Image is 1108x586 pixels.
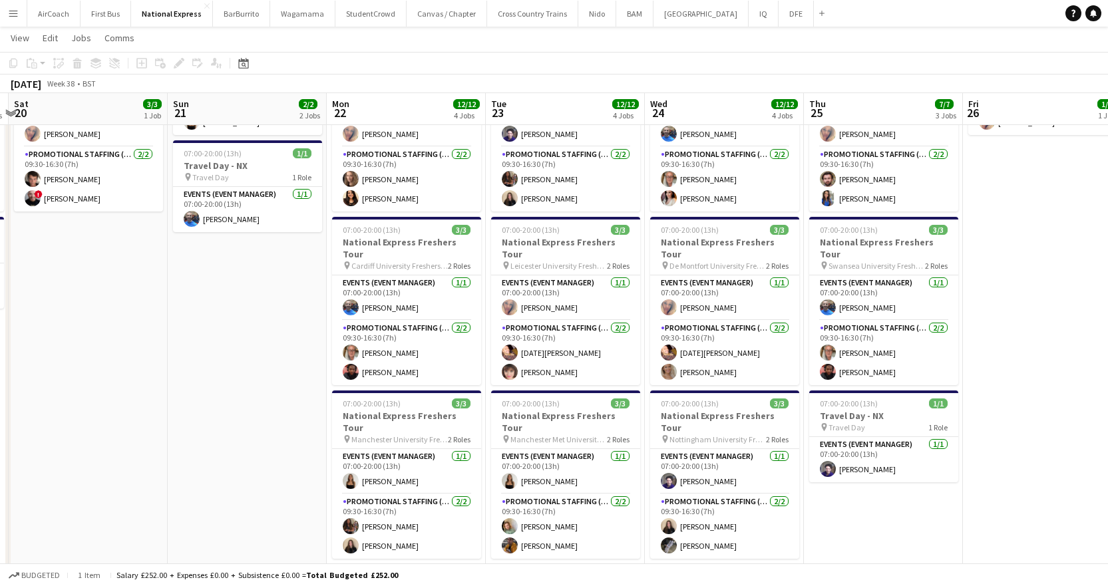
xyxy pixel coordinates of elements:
[73,570,105,580] span: 1 item
[491,236,640,260] h3: National Express Freshers Tour
[487,1,578,27] button: Cross Country Trains
[213,1,270,27] button: BarBurrito
[491,217,640,385] app-job-card: 07:00-20:00 (13h)3/3National Express Freshers Tour Leicester University Freshers Fair2 RolesEvent...
[653,1,749,27] button: [GEOGRAPHIC_DATA]
[173,160,322,172] h3: Travel Day - NX
[829,261,925,271] span: Swansea University Freshers Fair
[809,98,826,110] span: Thu
[332,147,481,212] app-card-role: Promotional Staffing (Brand Ambassadors)2/209:30-16:30 (7h)[PERSON_NAME][PERSON_NAME]
[650,98,667,110] span: Wed
[37,29,63,47] a: Edit
[491,43,640,212] app-job-card: 07:00-20:00 (13h)3/3National Express Freshers Tour Leeds University Freshers Fair2 RolesEvents (E...
[669,434,766,444] span: Nottingham University Freshers Fair
[292,172,311,182] span: 1 Role
[332,321,481,385] app-card-role: Promotional Staffing (Brand Ambassadors)2/209:30-16:30 (7h)[PERSON_NAME][PERSON_NAME]
[173,140,322,232] app-job-card: 07:00-20:00 (13h)1/1Travel Day - NX Travel Day1 RoleEvents (Event Manager)1/107:00-20:00 (13h)[PE...
[173,98,189,110] span: Sun
[453,99,480,109] span: 12/12
[332,217,481,385] app-job-card: 07:00-20:00 (13h)3/3National Express Freshers Tour Cardiff University Freshers Fair2 RolesEvents ...
[293,148,311,158] span: 1/1
[650,147,799,212] app-card-role: Promotional Staffing (Brand Ambassadors)2/209:30-16:30 (7h)[PERSON_NAME][PERSON_NAME]
[809,437,958,482] app-card-role: Events (Event Manager)1/107:00-20:00 (13h)[PERSON_NAME]
[171,105,189,120] span: 21
[650,390,799,559] app-job-card: 07:00-20:00 (13h)3/3National Express Freshers Tour Nottingham University Freshers Fair2 RolesEven...
[613,110,638,120] div: 4 Jobs
[820,225,878,235] span: 07:00-20:00 (13h)
[510,434,607,444] span: Manchester Met University Freshers Fair
[491,321,640,385] app-card-role: Promotional Staffing (Brand Ambassadors)2/209:30-16:30 (7h)[DATE][PERSON_NAME][PERSON_NAME]
[491,98,506,110] span: Tue
[510,261,607,271] span: Leicester University Freshers Fair
[820,398,878,408] span: 07:00-20:00 (13h)
[173,187,322,232] app-card-role: Events (Event Manager)1/107:00-20:00 (13h)[PERSON_NAME]
[766,434,789,444] span: 2 Roles
[489,105,506,120] span: 23
[611,225,630,235] span: 3/3
[99,29,140,47] a: Comms
[332,43,481,212] app-job-card: 07:00-20:00 (13h)3/3National Express Freshers Tour Birmingham University Freshers Fair2 RolesEven...
[491,449,640,494] app-card-role: Events (Event Manager)1/107:00-20:00 (13h)[PERSON_NAME]
[611,398,630,408] span: 3/3
[407,1,487,27] button: Canvas / Chapter
[749,1,779,27] button: IQ
[809,236,958,260] h3: National Express Freshers Tour
[332,494,481,559] app-card-role: Promotional Staffing (Brand Ambassadors)2/209:30-16:30 (7h)[PERSON_NAME][PERSON_NAME]
[829,422,865,432] span: Travel Day
[968,98,979,110] span: Fri
[343,398,401,408] span: 07:00-20:00 (13h)
[270,1,335,27] button: Wagamama
[809,275,958,321] app-card-role: Events (Event Manager)1/107:00-20:00 (13h)[PERSON_NAME]
[491,494,640,559] app-card-role: Promotional Staffing (Brand Ambassadors)2/209:30-16:30 (7h)[PERSON_NAME][PERSON_NAME]
[144,110,161,120] div: 1 Job
[343,225,401,235] span: 07:00-20:00 (13h)
[35,190,43,198] span: !
[7,568,62,583] button: Budgeted
[491,275,640,321] app-card-role: Events (Event Manager)1/107:00-20:00 (13h)[PERSON_NAME]
[929,225,948,235] span: 3/3
[332,410,481,434] h3: National Express Freshers Tour
[332,236,481,260] h3: National Express Freshers Tour
[650,217,799,385] app-job-card: 07:00-20:00 (13h)3/3National Express Freshers Tour De Montfort University Freshers Fair2 RolesEve...
[809,43,958,212] app-job-card: 07:00-20:00 (13h)3/3National Express Freshers Tour Southampton University Freshers Fair2 RolesEve...
[616,1,653,27] button: BAM
[578,1,616,27] button: Nido
[332,275,481,321] app-card-role: Events (Event Manager)1/107:00-20:00 (13h)[PERSON_NAME]
[661,398,719,408] span: 07:00-20:00 (13h)
[184,148,242,158] span: 07:00-20:00 (13h)
[650,494,799,559] app-card-role: Promotional Staffing (Brand Ambassadors)2/209:30-16:30 (7h)[PERSON_NAME][PERSON_NAME]
[669,261,766,271] span: De Montfort University Freshers Fair
[650,410,799,434] h3: National Express Freshers Tour
[143,99,162,109] span: 3/3
[650,275,799,321] app-card-role: Events (Event Manager)1/107:00-20:00 (13h)[PERSON_NAME]
[71,32,91,44] span: Jobs
[661,225,719,235] span: 07:00-20:00 (13h)
[351,434,448,444] span: Manchester University Freshers Fair
[650,321,799,385] app-card-role: Promotional Staffing (Brand Ambassadors)2/209:30-16:30 (7h)[DATE][PERSON_NAME][PERSON_NAME]
[66,29,96,47] a: Jobs
[772,110,797,120] div: 4 Jobs
[809,390,958,482] app-job-card: 07:00-20:00 (13h)1/1Travel Day - NX Travel Day1 RoleEvents (Event Manager)1/107:00-20:00 (13h)[PE...
[332,390,481,559] div: 07:00-20:00 (13h)3/3National Express Freshers Tour Manchester University Freshers Fair2 RolesEven...
[454,110,479,120] div: 4 Jobs
[809,217,958,385] app-job-card: 07:00-20:00 (13h)3/3National Express Freshers Tour Swansea University Freshers Fair2 RolesEvents ...
[766,261,789,271] span: 2 Roles
[491,147,640,212] app-card-role: Promotional Staffing (Brand Ambassadors)2/209:30-16:30 (7h)[PERSON_NAME][PERSON_NAME]
[14,43,163,212] app-job-card: 07:00-20:00 (13h)3/3National Express Freshers Tour Freshers Festival [GEOGRAPHIC_DATA]2 RolesEven...
[83,78,96,88] div: BST
[650,43,799,212] app-job-card: 07:00-20:00 (13h)3/3National Express Freshers Tour Cardiff Met University Freshers Fair2 RolesEve...
[448,261,470,271] span: 2 Roles
[5,29,35,47] a: View
[452,398,470,408] span: 3/3
[648,105,667,120] span: 24
[14,98,29,110] span: Sat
